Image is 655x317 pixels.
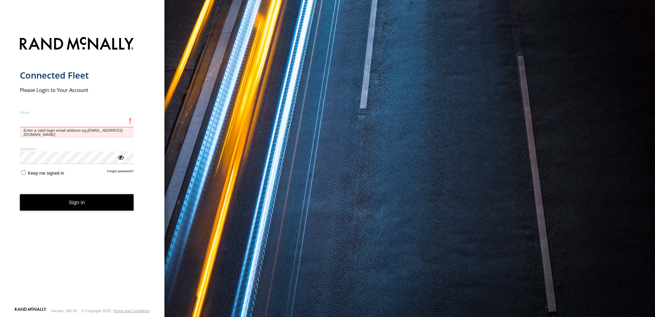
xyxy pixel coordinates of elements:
[28,171,64,176] span: Keep me signed in
[20,110,134,115] label: Email
[113,309,150,313] a: Terms and Conditions
[107,169,134,176] a: Forgot password?
[82,309,150,313] div: © Copyright 2025 -
[20,194,134,211] button: Sign in
[51,309,77,313] div: Version: 306.00
[117,154,124,161] div: ViewPassword
[20,127,134,138] span: Enter a valid login email address eg.
[24,128,123,137] em: [EMAIL_ADDRESS][DOMAIN_NAME]
[20,33,145,307] form: main
[20,86,134,93] h2: Please Login to Your Account
[21,170,26,175] input: Keep me signed in
[20,36,134,53] img: Rand McNally
[20,146,134,151] label: Password
[15,307,46,314] a: Visit our Website
[20,70,134,81] h1: Connected Fleet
